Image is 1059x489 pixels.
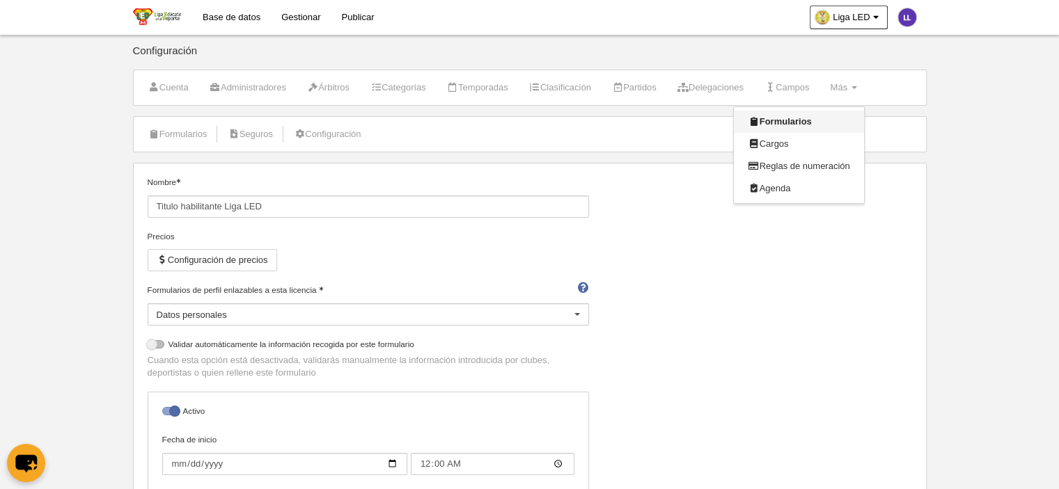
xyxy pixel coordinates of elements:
[411,453,574,475] input: Fecha de inicio
[133,45,927,70] div: Configuración
[363,77,434,98] a: Categorías
[157,310,227,320] span: Datos personales
[148,176,589,218] label: Nombre
[670,77,751,98] a: Delegaciones
[176,179,180,183] i: Obligatorio
[810,6,887,29] a: Liga LED
[734,155,863,177] a: Reglas de numeración
[319,287,323,291] i: Obligatorio
[830,82,847,93] span: Más
[734,133,863,155] a: Cargos
[299,77,357,98] a: Árbitros
[162,453,407,475] input: Fecha de inicio
[822,77,864,98] a: Más
[148,284,589,296] label: Formularios de perfil enlazables a esta licencia
[162,405,574,421] label: Activo
[286,124,368,145] a: Configuración
[148,249,277,271] button: Configuración de precios
[148,338,589,354] label: Validar automáticamente la información recogida por este formulario
[604,77,664,98] a: Partidos
[7,444,45,482] button: chat-button
[133,8,181,25] img: Liga LED
[141,124,215,145] a: Formularios
[734,111,863,133] a: Formularios
[202,77,294,98] a: Administradores
[833,10,870,24] span: Liga LED
[148,230,589,243] div: Precios
[815,10,829,24] img: Oa3ElrZntIAI.30x30.jpg
[148,354,589,379] p: Cuando esta opción está desactivada, validarás manualmente la información introducida por clubes,...
[521,77,599,98] a: Clasificación
[439,77,516,98] a: Temporadas
[162,433,574,475] label: Fecha de inicio
[220,124,281,145] a: Seguros
[141,77,196,98] a: Cuenta
[148,195,589,218] input: Nombre
[898,8,916,26] img: c2l6ZT0zMHgzMCZmcz05JnRleHQ9TEwmYmc9NWUzNWIx.png
[757,77,817,98] a: Campos
[734,177,863,200] a: Agenda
